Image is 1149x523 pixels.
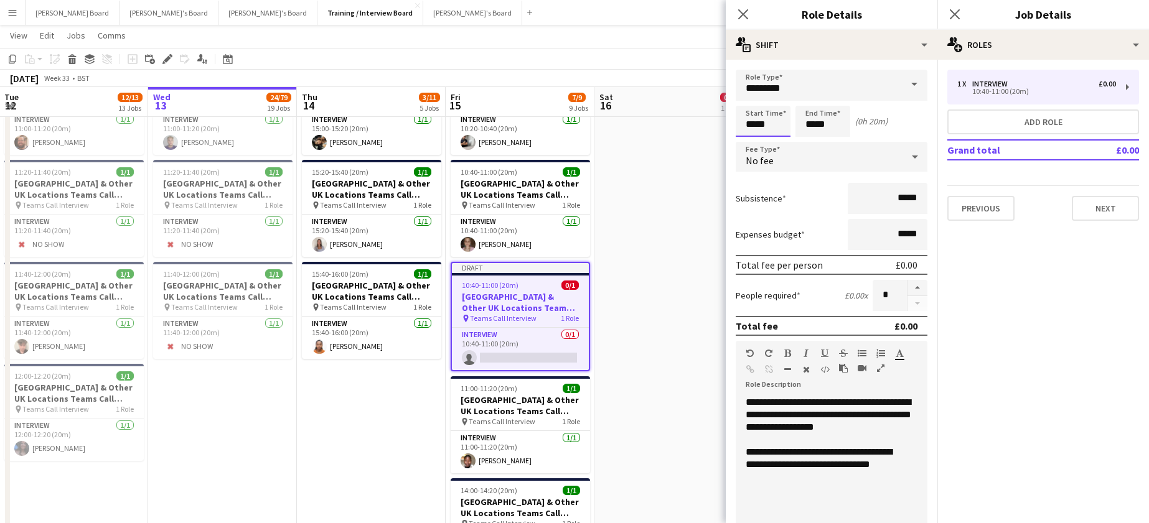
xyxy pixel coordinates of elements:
[414,269,431,279] span: 1/1
[4,91,19,103] span: Tue
[77,73,90,83] div: BST
[265,167,283,177] span: 1/1
[4,317,144,359] app-card-role: Interview1/111:40-12:00 (20m)[PERSON_NAME]
[14,371,71,381] span: 12:00-12:20 (20m)
[802,364,810,374] button: Clear Formatting
[947,196,1015,221] button: Previous
[302,113,441,155] app-card-role: Interview1/115:00-15:20 (20m)[PERSON_NAME]
[746,154,774,167] span: No fee
[267,103,291,113] div: 19 Jobs
[720,93,738,102] span: 0/1
[451,262,590,371] app-job-card: Draft10:40-11:00 (20m)0/1[GEOGRAPHIC_DATA] & Other UK Locations Teams Call Interview Slot Teams C...
[451,215,590,257] app-card-role: Interview1/110:40-11:00 (20m)[PERSON_NAME]
[302,178,441,200] h3: [GEOGRAPHIC_DATA] & Other UK Locations Teams Call Interview Slot
[266,93,291,102] span: 24/79
[300,98,317,113] span: 14
[116,167,134,177] span: 1/1
[163,167,220,177] span: 11:20-11:40 (20m)
[4,178,144,200] h3: [GEOGRAPHIC_DATA] & Other UK Locations Teams Call Interview Slot
[568,93,586,102] span: 7/9
[461,384,517,393] span: 11:00-11:20 (20m)
[972,80,1013,88] div: Interview
[461,167,517,177] span: 10:40-11:00 (20m)
[35,27,59,44] a: Edit
[451,178,590,200] h3: [GEOGRAPHIC_DATA] & Other UK Locations Teams Call Interview Slot
[413,302,431,312] span: 1 Role
[423,1,522,25] button: [PERSON_NAME]'s Board
[736,193,786,204] label: Subsistence
[153,178,293,200] h3: [GEOGRAPHIC_DATA] & Other UK Locations Teams Call Interview Slot
[599,91,613,103] span: Sat
[14,269,71,279] span: 11:40-12:00 (20m)
[845,290,868,301] div: £0.00 x
[414,167,431,177] span: 1/1
[320,200,387,210] span: Teams Call Interview
[40,30,54,41] span: Edit
[451,376,590,473] div: 11:00-11:20 (20m)1/1[GEOGRAPHIC_DATA] & Other UK Locations Teams Call Interview Slot Teams Call I...
[4,215,144,257] app-card-role: Interview1/111:20-11:40 (20m)NO SHOW
[120,1,218,25] button: [PERSON_NAME]'s Board
[451,91,461,103] span: Fri
[451,394,590,417] h3: [GEOGRAPHIC_DATA] & Other UK Locations Teams Call Interview Slot
[721,103,737,113] div: 1 Job
[419,93,440,102] span: 3/11
[151,98,171,113] span: 13
[562,200,580,210] span: 1 Role
[10,72,39,85] div: [DATE]
[1072,196,1139,221] button: Next
[452,291,589,313] h3: [GEOGRAPHIC_DATA] & Other UK Locations Teams Call Interview Slot
[153,91,171,103] span: Wed
[10,30,27,41] span: View
[116,269,134,279] span: 1/1
[561,280,579,290] span: 0/1
[858,363,866,373] button: Insert video
[896,259,917,271] div: £0.00
[461,486,517,495] span: 14:00-14:20 (20m)
[2,98,19,113] span: 12
[451,113,590,155] app-card-role: Interview1/110:20-10:40 (20m)[PERSON_NAME]
[302,262,441,359] app-job-card: 15:40-16:00 (20m)1/1[GEOGRAPHIC_DATA] & Other UK Locations Teams Call Interview Slot Teams Call I...
[726,6,937,22] h3: Role Details
[839,348,848,358] button: Strikethrough
[563,384,580,393] span: 1/1
[22,302,89,312] span: Teams Call Interview
[153,262,293,359] div: 11:40-12:00 (20m)1/1[GEOGRAPHIC_DATA] & Other UK Locations Teams Call Interview Slot Teams Call I...
[598,98,613,113] span: 16
[451,496,590,519] h3: [GEOGRAPHIC_DATA] & Other UK Locations Teams Call Interview Slot
[302,160,441,257] app-job-card: 15:20-15:40 (20m)1/1[GEOGRAPHIC_DATA] & Other UK Locations Teams Call Interview Slot Teams Call I...
[820,348,829,358] button: Underline
[62,27,90,44] a: Jobs
[820,364,829,374] button: HTML Code
[302,280,441,302] h3: [GEOGRAPHIC_DATA] & Other UK Locations Teams Call Interview Slot
[312,167,368,177] span: 15:20-15:40 (20m)
[218,1,317,25] button: [PERSON_NAME]'s Board
[153,113,293,155] app-card-role: Interview1/111:00-11:20 (20m)[PERSON_NAME]
[783,364,792,374] button: Horizontal Line
[839,363,848,373] button: Paste as plain text
[317,1,423,25] button: Training / Interview Board
[413,200,431,210] span: 1 Role
[4,262,144,359] app-job-card: 11:40-12:00 (20m)1/1[GEOGRAPHIC_DATA] & Other UK Locations Teams Call Interview Slot Teams Call I...
[153,160,293,257] app-job-card: 11:20-11:40 (20m)1/1[GEOGRAPHIC_DATA] & Other UK Locations Teams Call Interview Slot Teams Call I...
[4,382,144,404] h3: [GEOGRAPHIC_DATA] & Other UK Locations Teams Call Interview Slot
[1099,80,1116,88] div: £0.00
[1080,140,1139,160] td: £0.00
[561,313,579,323] span: 1 Role
[957,88,1116,95] div: 10:40-11:00 (20m)
[118,93,143,102] span: 12/13
[4,113,144,155] app-card-role: Interview1/111:00-11:20 (20m)[PERSON_NAME]
[4,364,144,461] app-job-card: 12:00-12:20 (20m)1/1[GEOGRAPHIC_DATA] & Other UK Locations Teams Call Interview Slot Teams Call I...
[153,317,293,359] app-card-role: Interview1/111:40-12:00 (20m)NO SHOW
[469,417,535,426] span: Teams Call Interview
[4,160,144,257] app-job-card: 11:20-11:40 (20m)1/1[GEOGRAPHIC_DATA] & Other UK Locations Teams Call Interview Slot Teams Call I...
[153,215,293,257] app-card-role: Interview1/111:20-11:40 (20m)NO SHOW
[563,486,580,495] span: 1/1
[41,73,72,83] span: Week 33
[894,320,917,332] div: £0.00
[116,302,134,312] span: 1 Role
